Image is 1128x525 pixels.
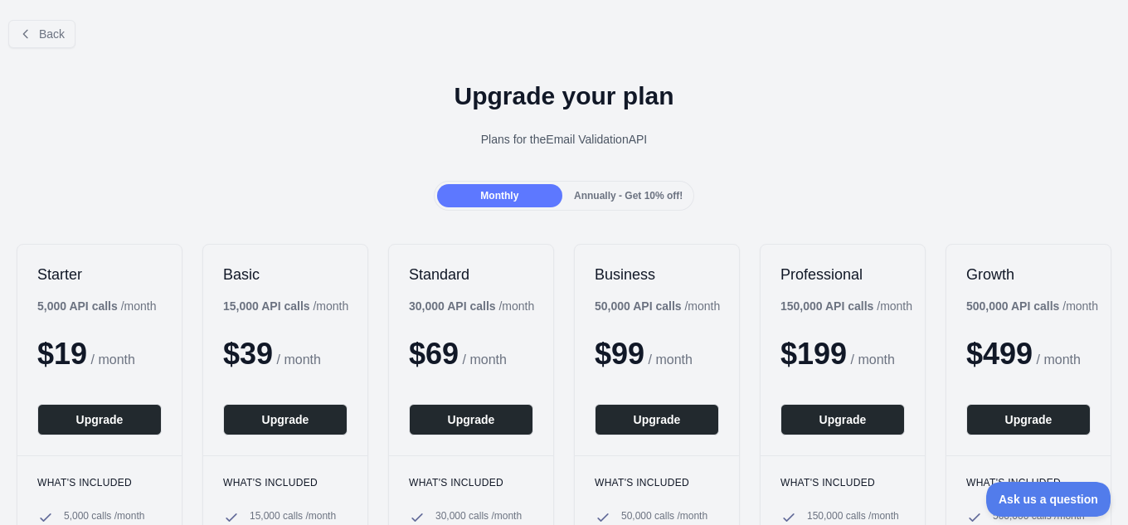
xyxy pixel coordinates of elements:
div: / month [780,298,912,314]
span: $ 499 [966,337,1033,371]
b: 500,000 API calls [966,299,1059,313]
span: $ 69 [409,337,459,371]
span: $ 199 [780,337,847,371]
h2: Business [595,265,719,284]
div: / month [966,298,1098,314]
div: / month [595,298,720,314]
div: / month [409,298,534,314]
span: $ 99 [595,337,644,371]
h2: Growth [966,265,1091,284]
h2: Professional [780,265,905,284]
h2: Standard [409,265,533,284]
b: 50,000 API calls [595,299,682,313]
iframe: Toggle Customer Support [986,482,1111,517]
b: 30,000 API calls [409,299,496,313]
b: 150,000 API calls [780,299,873,313]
